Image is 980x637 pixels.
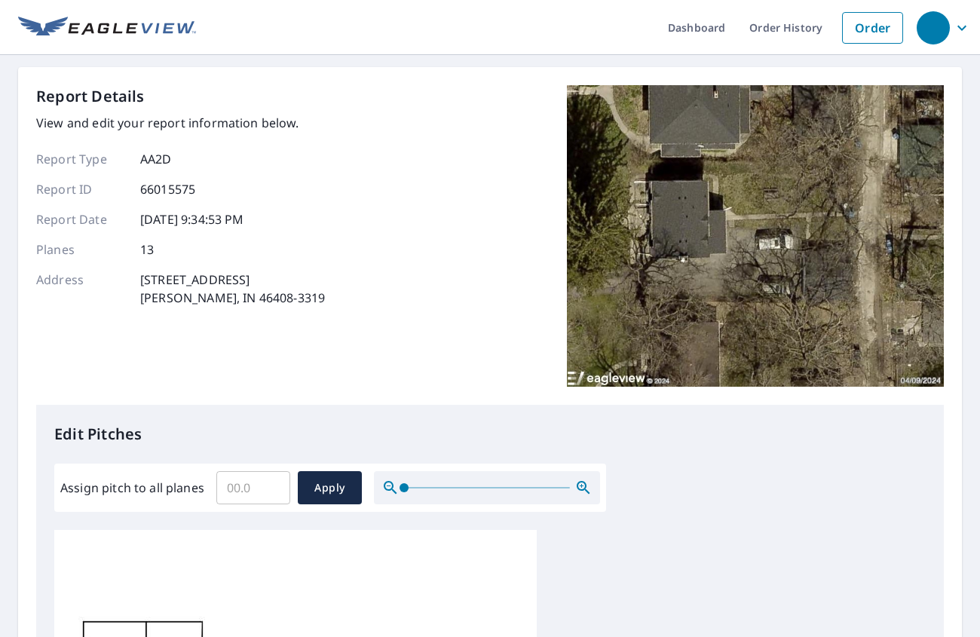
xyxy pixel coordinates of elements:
[60,479,204,497] label: Assign pitch to all planes
[842,12,903,44] a: Order
[310,479,350,498] span: Apply
[18,17,196,39] img: EV Logo
[140,180,195,198] p: 66015575
[36,150,127,168] p: Report Type
[140,240,154,259] p: 13
[36,180,127,198] p: Report ID
[36,210,127,228] p: Report Date
[36,114,325,132] p: View and edit your report information below.
[298,471,362,504] button: Apply
[216,467,290,509] input: 00.0
[140,271,325,307] p: [STREET_ADDRESS] [PERSON_NAME], IN 46408-3319
[140,150,172,168] p: AA2D
[36,85,145,108] p: Report Details
[140,210,244,228] p: [DATE] 9:34:53 PM
[567,85,944,387] img: Top image
[36,271,127,307] p: Address
[36,240,127,259] p: Planes
[54,423,926,446] p: Edit Pitches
